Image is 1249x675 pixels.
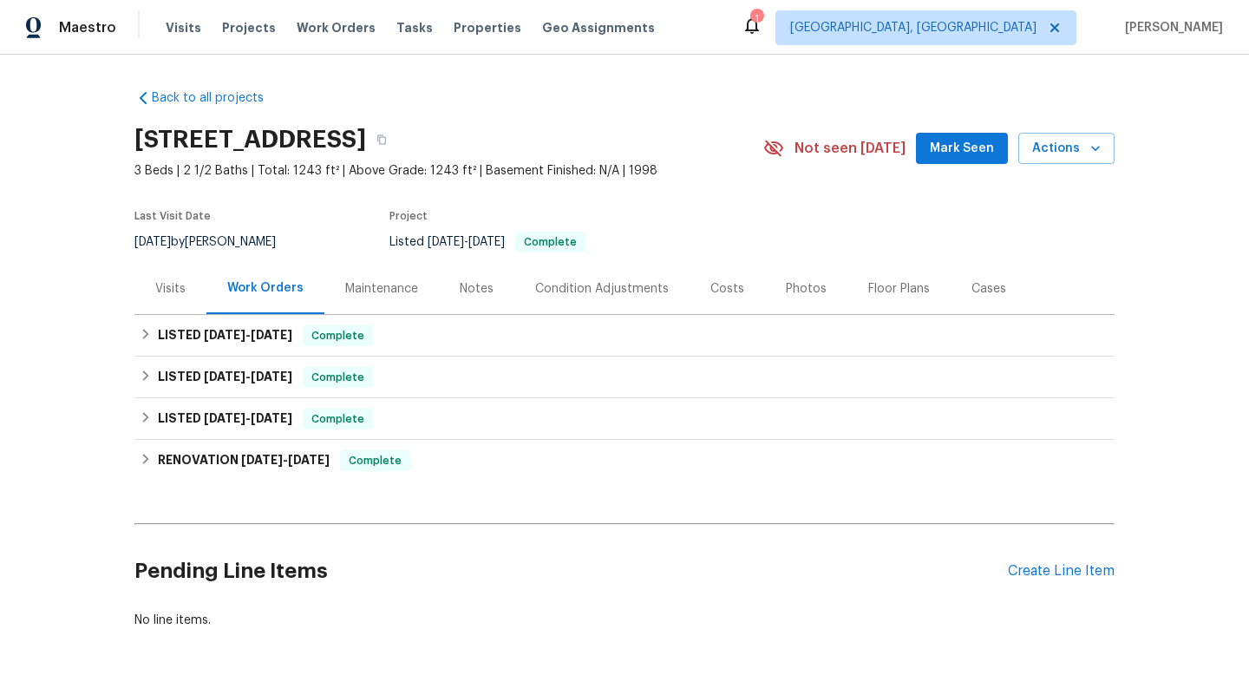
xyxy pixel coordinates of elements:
span: [DATE] [204,370,245,383]
span: - [204,329,292,341]
span: [DATE] [204,329,245,341]
div: LISTED [DATE]-[DATE]Complete [134,398,1115,440]
span: [DATE] [288,454,330,466]
div: Floor Plans [868,280,930,298]
span: Listed [389,236,585,248]
span: [DATE] [134,236,171,248]
h6: LISTED [158,325,292,346]
h2: Pending Line Items [134,531,1008,612]
div: Work Orders [227,279,304,297]
span: [DATE] [428,236,464,248]
a: Back to all projects [134,89,301,107]
div: Cases [971,280,1006,298]
span: Complete [304,369,371,386]
h2: [STREET_ADDRESS] [134,131,366,148]
span: Complete [517,237,584,247]
span: 3 Beds | 2 1/2 Baths | Total: 1243 ft² | Above Grade: 1243 ft² | Basement Finished: N/A | 1998 [134,162,763,180]
span: Properties [454,19,521,36]
span: [PERSON_NAME] [1118,19,1223,36]
span: [DATE] [204,412,245,424]
h6: LISTED [158,409,292,429]
button: Actions [1018,133,1115,165]
div: by [PERSON_NAME] [134,232,297,252]
span: Mark Seen [930,138,994,160]
div: Photos [786,280,827,298]
div: Create Line Item [1008,563,1115,580]
span: [DATE] [241,454,283,466]
div: Costs [710,280,744,298]
span: Not seen [DATE] [795,140,906,157]
span: - [204,370,292,383]
div: RENOVATION [DATE]-[DATE]Complete [134,440,1115,482]
div: Notes [460,280,494,298]
span: - [241,454,330,466]
span: [DATE] [251,329,292,341]
span: Visits [166,19,201,36]
span: [DATE] [251,370,292,383]
div: Condition Adjustments [535,280,669,298]
h6: LISTED [158,367,292,388]
span: Project [389,211,428,221]
span: Work Orders [297,19,376,36]
h6: RENOVATION [158,450,330,471]
span: Complete [304,410,371,428]
span: [DATE] [251,412,292,424]
span: [GEOGRAPHIC_DATA], [GEOGRAPHIC_DATA] [790,19,1036,36]
div: LISTED [DATE]-[DATE]Complete [134,315,1115,357]
div: Visits [155,280,186,298]
div: LISTED [DATE]-[DATE]Complete [134,357,1115,398]
span: Maestro [59,19,116,36]
span: [DATE] [468,236,505,248]
span: Projects [222,19,276,36]
span: Complete [342,452,409,469]
span: - [204,412,292,424]
button: Copy Address [366,124,397,155]
div: No line items. [134,612,1115,629]
span: Actions [1032,138,1101,160]
span: - [428,236,505,248]
div: 1 [750,10,762,28]
span: Last Visit Date [134,211,211,221]
div: Maintenance [345,280,418,298]
span: Geo Assignments [542,19,655,36]
button: Mark Seen [916,133,1008,165]
span: Complete [304,327,371,344]
span: Tasks [396,22,433,34]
